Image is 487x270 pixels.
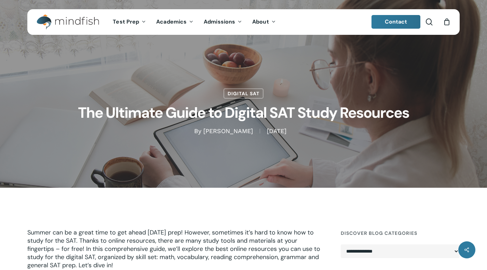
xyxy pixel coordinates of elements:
[199,19,247,25] a: Admissions
[252,18,269,25] span: About
[260,129,293,133] span: [DATE]
[203,127,253,134] a: [PERSON_NAME]
[27,9,460,35] header: Main Menu
[73,99,415,127] h1: The Ultimate Guide to Digital SAT Study Resources
[194,129,201,133] span: By
[341,227,460,239] h4: Discover Blog Categories
[108,9,281,35] nav: Main Menu
[113,18,139,25] span: Test Prep
[224,88,263,99] a: Digital SAT
[156,18,187,25] span: Academics
[151,19,199,25] a: Academics
[27,228,320,269] span: Summer can be a great time to get ahead [DATE] prep! However, sometimes it’s hard to know how to ...
[204,18,235,25] span: Admissions
[108,19,151,25] a: Test Prep
[247,19,281,25] a: About
[371,15,421,29] a: Contact
[385,18,407,25] span: Contact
